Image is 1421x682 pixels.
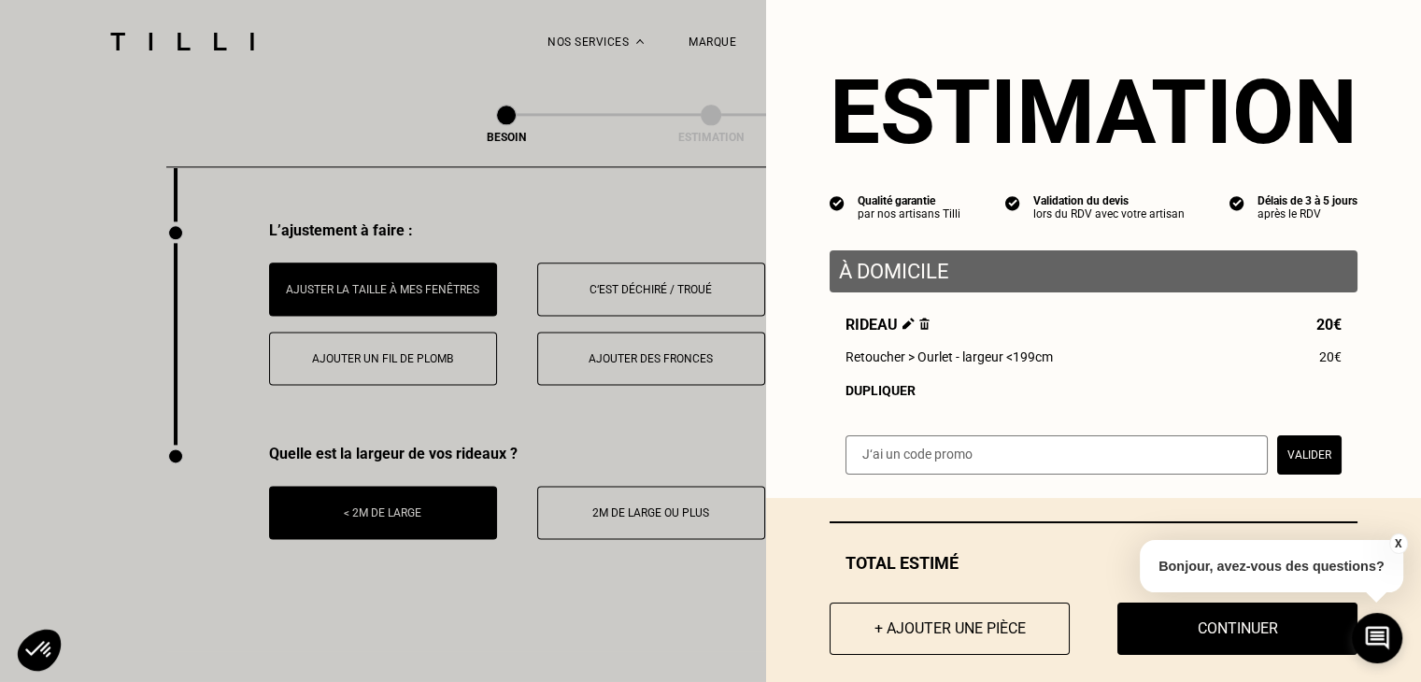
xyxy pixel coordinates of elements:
div: Qualité garantie [858,194,960,207]
section: Estimation [830,60,1357,164]
div: Délais de 3 à 5 jours [1258,194,1357,207]
span: Rideau [845,316,930,334]
div: par nos artisans Tilli [858,207,960,220]
div: après le RDV [1258,207,1357,220]
span: 20€ [1316,316,1342,334]
button: Valider [1277,435,1342,475]
img: Supprimer [919,318,930,330]
p: À domicile [839,260,1348,283]
img: Éditer [902,318,915,330]
img: icon list info [830,194,845,211]
input: J‘ai un code promo [845,435,1268,475]
span: 20€ [1319,349,1342,364]
span: Retoucher > Ourlet - largeur <199cm [845,349,1053,364]
button: + Ajouter une pièce [830,603,1070,655]
button: X [1388,533,1407,554]
div: lors du RDV avec votre artisan [1033,207,1185,220]
div: Dupliquer [845,383,1342,398]
p: Bonjour, avez-vous des questions? [1140,540,1403,592]
div: Total estimé [830,553,1357,573]
div: Validation du devis [1033,194,1185,207]
button: Continuer [1117,603,1357,655]
img: icon list info [1005,194,1020,211]
img: icon list info [1229,194,1244,211]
